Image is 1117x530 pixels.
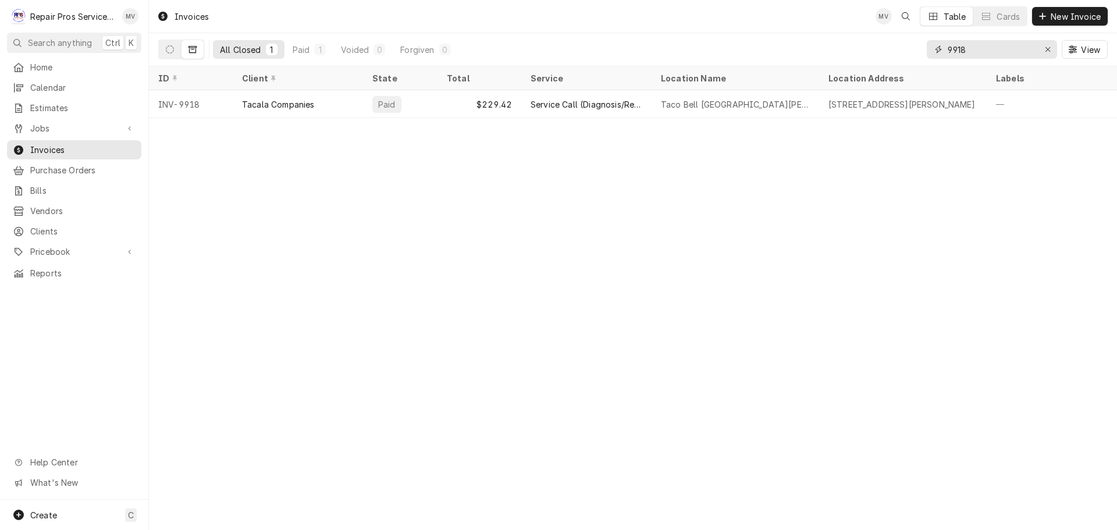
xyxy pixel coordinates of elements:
span: Vendors [30,205,136,217]
a: Clients [7,222,141,241]
span: K [129,37,134,49]
div: 0 [376,44,383,56]
div: 1 [316,44,323,56]
div: Taco Bell [GEOGRAPHIC_DATA][PERSON_NAME] 29037 [661,98,810,111]
div: Client [242,72,351,84]
span: Home [30,61,136,73]
div: Labels [996,72,1117,84]
div: Location Address [828,72,975,84]
div: Voided [341,44,369,56]
div: All Closed [220,44,261,56]
div: Total [447,72,510,84]
div: Paid [293,44,310,56]
span: Invoices [30,144,136,156]
div: Location Name [661,72,807,84]
span: Reports [30,267,136,279]
div: [STREET_ADDRESS][PERSON_NAME] [828,98,976,111]
span: Bills [30,184,136,197]
div: Cards [997,10,1020,23]
a: Purchase Orders [7,161,141,180]
span: View [1079,44,1102,56]
div: MV [876,8,892,24]
div: Mindy Volker's Avatar [876,8,892,24]
div: R [10,8,27,24]
a: Go to What's New [7,473,141,492]
span: Search anything [28,37,92,49]
span: What's New [30,476,134,489]
span: Purchase Orders [30,164,136,176]
div: MV [122,8,138,24]
div: Service [531,72,640,84]
div: Tacala Companies [242,98,315,111]
a: Invoices [7,140,141,159]
div: Mindy Volker's Avatar [122,8,138,24]
span: Clients [30,225,136,237]
div: 0 [442,44,449,56]
button: New Invoice [1032,7,1108,26]
span: Ctrl [105,37,120,49]
button: Open search [897,7,915,26]
div: Forgiven [400,44,434,56]
input: Keyword search [948,40,1035,59]
button: View [1062,40,1108,59]
span: Estimates [30,102,136,114]
a: Reports [7,264,141,283]
span: New Invoice [1048,10,1103,23]
button: Search anythingCtrlK [7,33,141,53]
div: INV-9918 [149,90,233,118]
button: Erase input [1038,40,1057,59]
a: Vendors [7,201,141,220]
div: Repair Pros Services Inc's Avatar [10,8,27,24]
a: Calendar [7,78,141,97]
div: 1 [268,44,275,56]
span: C [128,509,134,521]
span: Jobs [30,122,118,134]
a: Estimates [7,98,141,118]
a: Go to Pricebook [7,242,141,261]
a: Go to Jobs [7,119,141,138]
a: Go to Help Center [7,453,141,472]
a: Home [7,58,141,77]
div: Service Call (Diagnosis/Repair) [531,98,642,111]
div: Paid [377,98,397,111]
span: Pricebook [30,246,118,258]
div: ID [158,72,221,84]
div: State [372,72,428,84]
span: Create [30,510,57,520]
span: Calendar [30,81,136,94]
div: Repair Pros Services Inc [30,10,116,23]
a: Bills [7,181,141,200]
span: Help Center [30,456,134,468]
div: Table [944,10,966,23]
div: $229.42 [437,90,521,118]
